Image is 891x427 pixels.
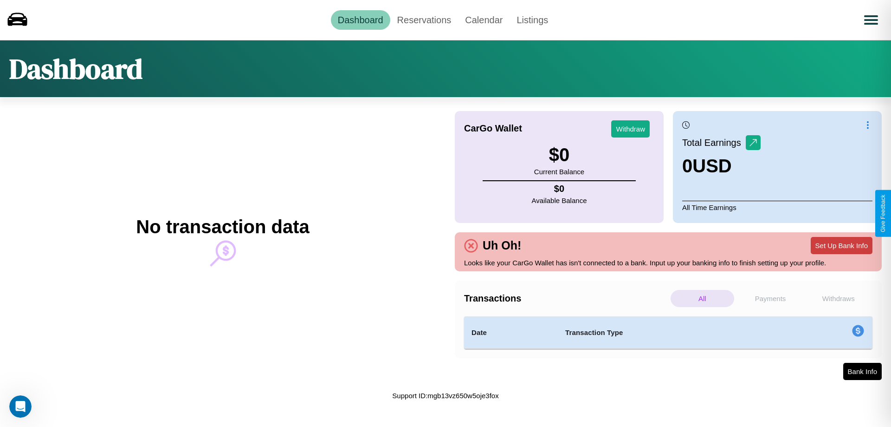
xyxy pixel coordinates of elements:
[510,10,555,30] a: Listings
[471,327,550,338] h4: Date
[532,194,587,207] p: Available Balance
[682,134,746,151] p: Total Earnings
[858,7,884,33] button: Open menu
[534,145,584,165] h3: $ 0
[464,293,668,304] h4: Transactions
[843,363,882,380] button: Bank Info
[392,389,498,402] p: Support ID: mgb13vz650w5oje3fox
[478,239,526,252] h4: Uh Oh!
[880,195,886,232] div: Give Feedback
[739,290,802,307] p: Payments
[811,237,872,254] button: Set Up Bank Info
[464,316,872,349] table: simple table
[565,327,776,338] h4: Transaction Type
[331,10,390,30] a: Dashboard
[390,10,458,30] a: Reservations
[136,217,309,237] h2: No transaction data
[464,256,872,269] p: Looks like your CarGo Wallet has isn't connected to a bank. Input up your banking info to finish ...
[611,120,650,138] button: Withdraw
[807,290,870,307] p: Withdraws
[534,165,584,178] p: Current Balance
[458,10,510,30] a: Calendar
[532,184,587,194] h4: $ 0
[464,123,522,134] h4: CarGo Wallet
[682,156,761,177] h3: 0 USD
[671,290,734,307] p: All
[682,201,872,214] p: All Time Earnings
[9,50,142,88] h1: Dashboard
[9,395,32,418] iframe: Intercom live chat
